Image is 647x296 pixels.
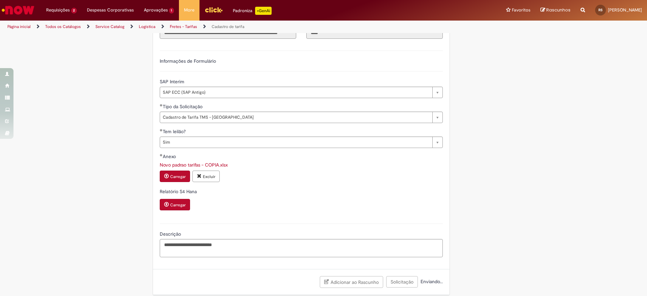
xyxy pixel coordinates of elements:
[203,174,215,179] small: Excluir
[608,7,642,13] span: [PERSON_NAME]
[163,128,187,135] span: Tem leilão?
[233,7,272,15] div: Padroniza
[306,27,443,39] input: Código da Unidade
[160,79,186,85] span: SAP Interim
[160,27,296,39] input: Título
[144,7,168,13] span: Aprovações
[170,174,186,179] small: Carregar
[160,104,163,107] span: Obrigatório Preenchido
[512,7,530,13] span: Favoritos
[160,199,190,210] button: Carregar anexo de Relatório S4 Hana
[160,239,443,257] textarea: Descrição
[160,129,163,131] span: Obrigatório Preenchido
[87,7,134,13] span: Despesas Corporativas
[71,8,77,13] span: 2
[160,188,198,195] span: Relatório S4 Hana
[163,112,429,123] span: Cadastro de Tarifa TMS - [GEOGRAPHIC_DATA]
[170,24,197,29] a: Fretes - Tarifas
[160,171,190,182] button: Carregar anexo de Anexo Required
[1,3,35,17] img: ServiceNow
[598,8,603,12] span: RS
[46,7,70,13] span: Requisições
[169,8,174,13] span: 1
[419,278,443,285] span: Enviando...
[5,21,426,33] ul: Trilhas de página
[160,154,163,156] span: Obrigatório Preenchido
[170,202,186,208] small: Carregar
[163,137,429,148] span: Sim
[205,5,223,15] img: click_logo_yellow_360x200.png
[160,231,182,237] span: Descrição
[541,7,571,13] a: Rascunhos
[212,24,244,29] a: Cadastro de tarifa
[139,24,155,29] a: Logistica
[160,162,228,168] a: Download de Novo padrao tarifas - COPIA.xlsx
[7,24,31,29] a: Página inicial
[163,153,177,159] span: Anexo
[45,24,81,29] a: Todos os Catálogos
[95,24,124,29] a: Service Catalog
[163,103,204,110] span: Tipo da Solicitação
[255,7,272,15] p: +GenAi
[160,58,216,64] label: Informações de Formulário
[546,7,571,13] span: Rascunhos
[192,171,220,182] button: Excluir anexo Novo padrao tarifas - COPIA.xlsx
[184,7,194,13] span: More
[163,87,429,98] span: SAP ECC (SAP Antigo)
